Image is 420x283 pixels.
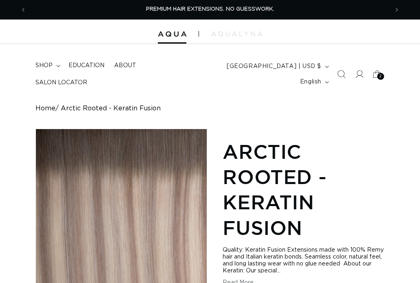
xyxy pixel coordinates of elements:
span: shop [35,62,53,69]
summary: shop [31,57,64,74]
span: [GEOGRAPHIC_DATA] | USD $ [227,62,321,71]
button: [GEOGRAPHIC_DATA] | USD $ [222,59,332,74]
summary: Search [332,65,350,83]
button: Next announcement [388,2,406,18]
span: About [114,62,136,69]
a: About [109,57,141,74]
a: Salon Locator [31,74,92,91]
button: Previous announcement [14,2,32,18]
img: Aqua Hair Extensions [158,31,186,37]
a: Education [64,57,109,74]
div: Quality: Keratin Fusion Extensions made with 100% Remy hair and Italian keratin bonds. Seamless c... [223,247,385,274]
button: English [295,74,332,90]
span: Salon Locator [35,79,87,86]
span: PREMIUM HAIR EXTENSIONS. NO GUESSWORK. [146,7,274,12]
span: Education [69,62,104,69]
span: English [300,78,321,86]
img: aqualyna.com [211,31,262,36]
span: 2 [379,73,382,80]
span: Arctic Rooted - Keratin Fusion [61,105,161,112]
a: Home [35,105,55,112]
h1: Arctic Rooted - Keratin Fusion [223,139,385,241]
nav: breadcrumbs [35,105,385,112]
